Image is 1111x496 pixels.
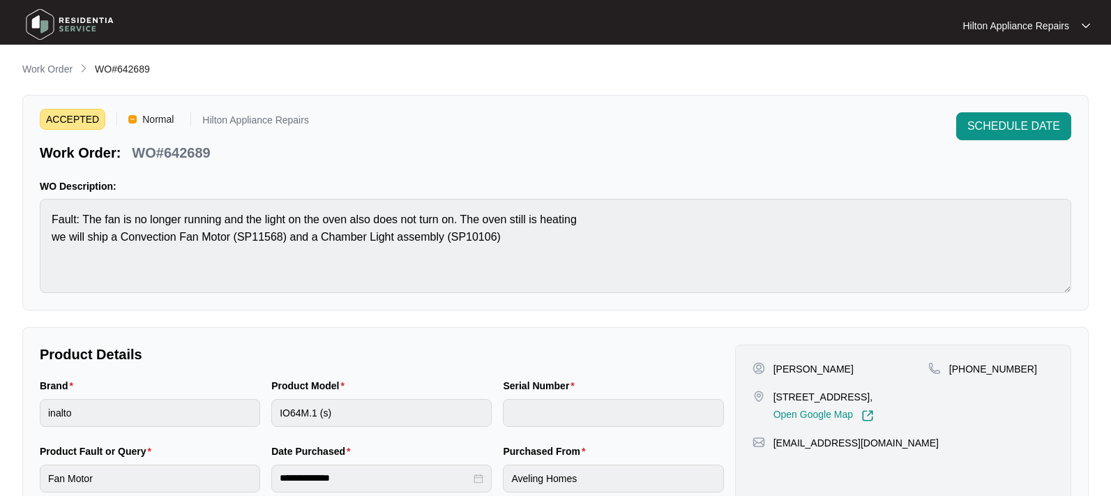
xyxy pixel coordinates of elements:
p: [EMAIL_ADDRESS][DOMAIN_NAME] [773,436,939,450]
p: Work Order [22,62,73,76]
label: Purchased From [503,444,591,458]
textarea: Fault: The fan is no longer running and the light on the oven also does not turn on. The oven sti... [40,199,1071,293]
input: Product Model [271,399,492,427]
p: Hilton Appliance Repairs [962,19,1069,33]
p: [PHONE_NUMBER] [949,362,1037,376]
img: chevron-right [78,63,89,74]
img: dropdown arrow [1082,22,1090,29]
label: Date Purchased [271,444,356,458]
span: SCHEDULE DATE [967,118,1060,135]
label: Brand [40,379,79,393]
input: Product Fault or Query [40,465,260,493]
span: WO#642689 [95,63,150,75]
p: [PERSON_NAME] [773,362,854,376]
p: Work Order: [40,143,121,163]
a: Open Google Map [773,409,874,422]
span: Normal [137,109,179,130]
img: Vercel Logo [128,115,137,123]
p: Hilton Appliance Repairs [202,115,309,130]
input: Brand [40,399,260,427]
label: Product Fault or Query [40,444,157,458]
p: Product Details [40,345,724,364]
a: Work Order [20,62,75,77]
p: [STREET_ADDRESS], [773,390,874,404]
p: WO Description: [40,179,1071,193]
img: map-pin [928,362,941,375]
input: Date Purchased [280,471,471,486]
img: user-pin [753,362,765,375]
img: residentia service logo [21,3,119,45]
input: Serial Number [503,399,723,427]
img: map-pin [753,390,765,403]
img: Link-External [861,409,874,422]
label: Serial Number [503,379,580,393]
p: WO#642689 [132,143,210,163]
img: map-pin [753,436,765,449]
label: Product Model [271,379,350,393]
span: ACCEPTED [40,109,105,130]
input: Purchased From [503,465,723,493]
button: SCHEDULE DATE [956,112,1071,140]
